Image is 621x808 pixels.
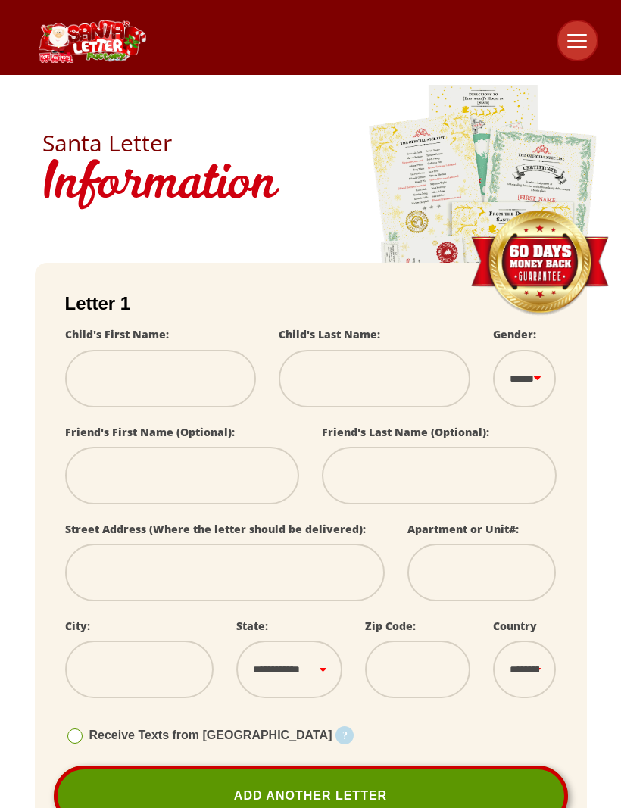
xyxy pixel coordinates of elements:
h2: Letter 1 [65,293,557,314]
label: Street Address (Where the letter should be delivered): [65,522,366,536]
label: Zip Code: [365,619,416,633]
label: City: [65,619,90,633]
h1: Information [42,154,579,217]
label: Gender: [493,327,536,342]
h2: Santa Letter [42,132,579,154]
img: Santa Letter Logo [35,20,148,63]
label: Friend's First Name (Optional): [65,425,235,439]
span: Receive Texts from [GEOGRAPHIC_DATA] [89,728,332,741]
label: Apartment or Unit#: [407,522,519,536]
label: Child's First Name: [65,327,169,342]
label: Country [493,619,537,633]
label: State: [236,619,268,633]
label: Friend's Last Name (Optional): [322,425,489,439]
label: Child's Last Name: [279,327,380,342]
img: Money Back Guarantee [470,210,610,317]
